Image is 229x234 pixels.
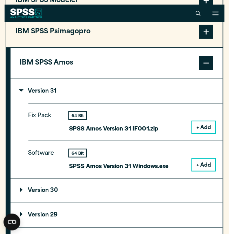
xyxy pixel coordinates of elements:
p: Software [28,148,60,165]
div: 64 Bit [69,112,86,119]
p: SPSS Amos Version 31 Windows.exe [69,161,168,171]
p: SPSS Amos Version 31 IF001.zip [69,123,158,133]
p: Version 30 [20,188,58,193]
p: Version 31 [20,88,57,94]
button: + Add [192,121,215,133]
summary: Version 31 [11,79,223,103]
button: IBM SPSS Amos [11,48,223,79]
img: SPSS White Logo [10,8,42,18]
div: 64 Bit [69,149,86,157]
summary: Version 29 [11,203,223,227]
summary: Version 30 [11,179,223,203]
button: IBM SPSS Psimagopro [6,17,223,47]
button: Open CMP widget [4,214,20,230]
p: Version 29 [20,212,58,218]
button: + Add [192,159,215,171]
p: Fix Pack [28,111,60,128]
